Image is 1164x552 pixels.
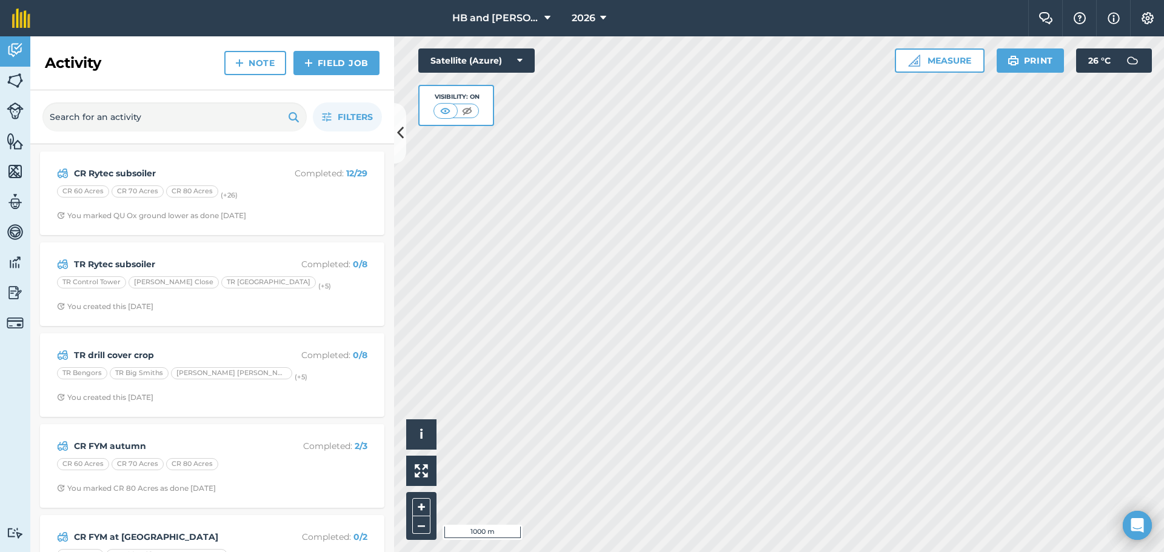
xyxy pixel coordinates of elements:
[7,162,24,181] img: svg+xml;base64,PHN2ZyB4bWxucz0iaHR0cDovL3d3dy53My5vcmcvMjAwMC9zdmciIHdpZHRoPSI1NiIgaGVpZ2h0PSI2MC...
[47,250,377,319] a: TR Rytec subsoilerCompleted: 0/8TR Control Tower[PERSON_NAME] CloseTR [GEOGRAPHIC_DATA](+5)Clock ...
[45,53,101,73] h2: Activity
[318,282,331,290] small: (+ 5 )
[346,168,367,179] strong: 12 / 29
[171,367,292,379] div: [PERSON_NAME] [PERSON_NAME]
[12,8,30,28] img: fieldmargin Logo
[224,51,286,75] a: Note
[7,71,24,90] img: svg+xml;base64,PHN2ZyB4bWxucz0iaHR0cDovL3d3dy53My5vcmcvMjAwMC9zdmciIHdpZHRoPSI1NiIgaGVpZ2h0PSI2MC...
[1120,48,1145,73] img: svg+xml;base64,PD94bWwgdmVyc2lvbj0iMS4wIiBlbmNvZGluZz0idXRmLTgiPz4KPCEtLSBHZW5lcmF0b3I6IEFkb2JlIE...
[57,276,126,288] div: TR Control Tower
[57,484,65,492] img: Clock with arrow pointing clockwise
[74,530,266,544] strong: CR FYM at [GEOGRAPHIC_DATA]
[895,48,985,73] button: Measure
[57,302,65,310] img: Clock with arrow pointing clockwise
[271,258,367,271] p: Completed :
[412,498,430,516] button: +
[908,55,920,67] img: Ruler icon
[353,531,367,542] strong: 0 / 2
[353,259,367,270] strong: 0 / 8
[7,314,24,331] img: svg+xml;base64,PD94bWwgdmVyc2lvbj0iMS4wIiBlbmNvZGluZz0idXRmLTgiPz4KPCEtLSBHZW5lcmF0b3I6IEFkb2JlIE...
[74,167,266,180] strong: CR Rytec subsoiler
[271,530,367,544] p: Completed :
[7,193,24,211] img: svg+xml;base64,PD94bWwgdmVyc2lvbj0iMS4wIiBlbmNvZGluZz0idXRmLTgiPz4KPCEtLSBHZW5lcmF0b3I6IEFkb2JlIE...
[221,191,238,199] small: (+ 26 )
[271,167,367,180] p: Completed :
[57,166,69,181] img: svg+xml;base64,PD94bWwgdmVyc2lvbj0iMS4wIiBlbmNvZGluZz0idXRmLTgiPz4KPCEtLSBHZW5lcmF0b3I6IEFkb2JlIE...
[460,105,475,117] img: svg+xml;base64,PHN2ZyB4bWxucz0iaHR0cDovL3d3dy53My5vcmcvMjAwMC9zdmciIHdpZHRoPSI1MCIgaGVpZ2h0PSI0MC...
[355,441,367,451] strong: 2 / 3
[7,102,24,119] img: svg+xml;base64,PD94bWwgdmVyc2lvbj0iMS4wIiBlbmNvZGluZz0idXRmLTgiPz4KPCEtLSBHZW5lcmF0b3I6IEFkb2JlIE...
[47,159,377,228] a: CR Rytec subsoilerCompleted: 12/29CR 60 AcresCR 70 AcresCR 80 Acres(+26)Clock with arrow pointing...
[47,341,377,410] a: TR drill cover cropCompleted: 0/8TR BengorsTR Big Smiths[PERSON_NAME] [PERSON_NAME](+5)Clock with...
[338,110,373,124] span: Filters
[1008,53,1019,68] img: svg+xml;base64,PHN2ZyB4bWxucz0iaHR0cDovL3d3dy53My5vcmcvMjAwMC9zdmciIHdpZHRoPSIxOSIgaGVpZ2h0PSIyNC...
[1039,12,1053,24] img: Two speech bubbles overlapping with the left bubble in the forefront
[57,439,69,453] img: svg+xml;base64,PD94bWwgdmVyc2lvbj0iMS4wIiBlbmNvZGluZz0idXRmLTgiPz4KPCEtLSBHZW5lcmF0b3I6IEFkb2JlIE...
[57,211,246,221] div: You marked QU Ox ground lower as done [DATE]
[420,427,423,442] span: i
[313,102,382,131] button: Filters
[353,350,367,361] strong: 0 / 8
[221,276,316,288] div: TR [GEOGRAPHIC_DATA]
[57,257,69,271] img: svg+xml;base64,PD94bWwgdmVyc2lvbj0iMS4wIiBlbmNvZGluZz0idXRmLTgiPz4KPCEtLSBHZW5lcmF0b3I6IEFkb2JlIE...
[57,348,69,362] img: svg+xml;base64,PD94bWwgdmVyc2lvbj0iMS4wIiBlbmNvZGluZz0idXRmLTgiPz4KPCEtLSBHZW5lcmF0b3I6IEFkb2JlIE...
[57,458,109,470] div: CR 60 Acres
[293,51,380,75] a: Field Job
[1072,12,1087,24] img: A question mark icon
[74,439,266,453] strong: CR FYM autumn
[74,348,266,362] strong: TR drill cover crop
[997,48,1065,73] button: Print
[295,373,307,381] small: (+ 5 )
[1140,12,1155,24] img: A cog icon
[271,348,367,362] p: Completed :
[112,185,164,198] div: CR 70 Acres
[47,431,377,500] a: CR FYM autumnCompleted: 2/3CR 60 AcresCR 70 AcresCR 80 AcresClock with arrow pointing clockwiseYo...
[166,185,218,198] div: CR 80 Acres
[572,11,595,25] span: 2026
[57,367,107,379] div: TR Bengors
[1088,48,1111,73] span: 26 ° C
[433,92,480,102] div: Visibility: On
[112,458,164,470] div: CR 70 Acres
[74,258,266,271] strong: TR Rytec subsoiler
[7,253,24,271] img: svg+xml;base64,PD94bWwgdmVyc2lvbj0iMS4wIiBlbmNvZGluZz0idXRmLTgiPz4KPCEtLSBHZW5lcmF0b3I6IEFkb2JlIE...
[57,484,216,493] div: You marked CR 80 Acres as done [DATE]
[235,56,244,70] img: svg+xml;base64,PHN2ZyB4bWxucz0iaHR0cDovL3d3dy53My5vcmcvMjAwMC9zdmciIHdpZHRoPSIxNCIgaGVpZ2h0PSIyNC...
[7,132,24,150] img: svg+xml;base64,PHN2ZyB4bWxucz0iaHR0cDovL3d3dy53My5vcmcvMjAwMC9zdmciIHdpZHRoPSI1NiIgaGVpZ2h0PSI2MC...
[438,105,453,117] img: svg+xml;base64,PHN2ZyB4bWxucz0iaHR0cDovL3d3dy53My5vcmcvMjAwMC9zdmciIHdpZHRoPSI1MCIgaGVpZ2h0PSI0MC...
[42,102,307,131] input: Search for an activity
[7,41,24,59] img: svg+xml;base64,PD94bWwgdmVyc2lvbj0iMS4wIiBlbmNvZGluZz0idXRmLTgiPz4KPCEtLSBHZW5lcmF0b3I6IEFkb2JlIE...
[57,302,153,311] div: You created this [DATE]
[1108,11,1120,25] img: svg+xml;base64,PHN2ZyB4bWxucz0iaHR0cDovL3d3dy53My5vcmcvMjAwMC9zdmciIHdpZHRoPSIxNyIgaGVpZ2h0PSIxNy...
[1123,511,1152,540] div: Open Intercom Messenger
[452,11,540,25] span: HB and [PERSON_NAME]
[7,223,24,241] img: svg+xml;base64,PD94bWwgdmVyc2lvbj0iMS4wIiBlbmNvZGluZz0idXRmLTgiPz4KPCEtLSBHZW5lcmF0b3I6IEFkb2JlIE...
[57,393,153,402] div: You created this [DATE]
[1076,48,1152,73] button: 26 °C
[166,458,218,470] div: CR 80 Acres
[304,56,313,70] img: svg+xml;base64,PHN2ZyB4bWxucz0iaHR0cDovL3d3dy53My5vcmcvMjAwMC9zdmciIHdpZHRoPSIxNCIgaGVpZ2h0PSIyNC...
[412,516,430,534] button: –
[110,367,169,379] div: TR Big Smiths
[418,48,535,73] button: Satellite (Azure)
[129,276,219,288] div: [PERSON_NAME] Close
[57,530,69,544] img: svg+xml;base64,PD94bWwgdmVyc2lvbj0iMS4wIiBlbmNvZGluZz0idXRmLTgiPz4KPCEtLSBHZW5lcmF0b3I6IEFkb2JlIE...
[57,211,65,219] img: Clock with arrow pointing clockwise
[7,284,24,302] img: svg+xml;base64,PD94bWwgdmVyc2lvbj0iMS4wIiBlbmNvZGluZz0idXRmLTgiPz4KPCEtLSBHZW5lcmF0b3I6IEFkb2JlIE...
[288,110,299,124] img: svg+xml;base64,PHN2ZyB4bWxucz0iaHR0cDovL3d3dy53My5vcmcvMjAwMC9zdmciIHdpZHRoPSIxOSIgaGVpZ2h0PSIyNC...
[57,393,65,401] img: Clock with arrow pointing clockwise
[415,464,428,477] img: Four arrows, one pointing top left, one top right, one bottom right and the last bottom left
[406,419,436,450] button: i
[271,439,367,453] p: Completed :
[7,527,24,539] img: svg+xml;base64,PD94bWwgdmVyc2lvbj0iMS4wIiBlbmNvZGluZz0idXRmLTgiPz4KPCEtLSBHZW5lcmF0b3I6IEFkb2JlIE...
[57,185,109,198] div: CR 60 Acres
